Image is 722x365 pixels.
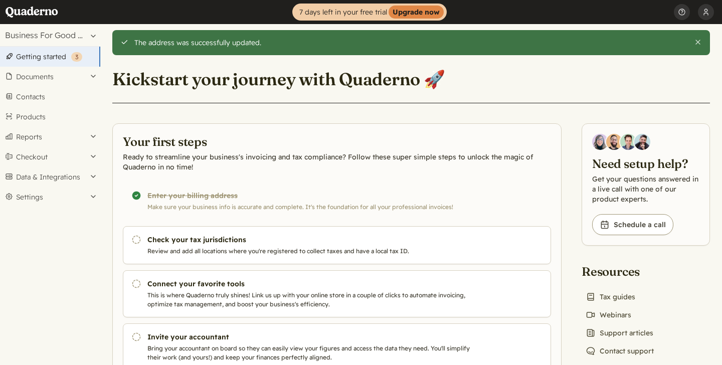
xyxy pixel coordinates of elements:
p: Get your questions answered in a live call with one of our product experts. [592,174,699,204]
a: Tax guides [582,290,639,304]
h2: Need setup help? [592,156,699,172]
a: Support articles [582,326,657,340]
h3: Check your tax jurisdictions [147,235,475,245]
p: Ready to streamline your business's invoicing and tax compliance? Follow these super simple steps... [123,152,551,172]
strong: Upgrade now [389,6,444,19]
p: Review and add all locations where you're registered to collect taxes and have a local tax ID. [147,247,475,256]
span: 3 [75,53,78,61]
a: 7 days left in your free trialUpgrade now [292,4,447,21]
h2: Your first steps [123,134,551,150]
h3: Connect your favorite tools [147,279,475,289]
a: Connect your favorite tools This is where Quaderno truly shines! Link us up with your online stor... [123,270,551,317]
p: Bring your accountant on board so they can easily view your figures and access the data they need... [147,344,475,362]
img: Ivo Oltmans, Business Developer at Quaderno [620,134,636,150]
h1: Kickstart your journey with Quaderno 🚀 [112,68,445,90]
img: Javier Rubio, DevRel at Quaderno [634,134,650,150]
button: Close this alert [694,38,702,46]
div: The address was successfully updated. [134,38,686,47]
p: This is where Quaderno truly shines! Link us up with your online store in a couple of clicks to a... [147,291,475,309]
h3: Invite your accountant [147,332,475,342]
a: Contact support [582,344,658,358]
a: Schedule a call [592,214,673,235]
h2: Resources [582,264,658,280]
a: Check your tax jurisdictions Review and add all locations where you're registered to collect taxe... [123,226,551,264]
a: Webinars [582,308,635,322]
img: Diana Carrasco, Account Executive at Quaderno [592,134,608,150]
img: Jairo Fumero, Account Executive at Quaderno [606,134,622,150]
